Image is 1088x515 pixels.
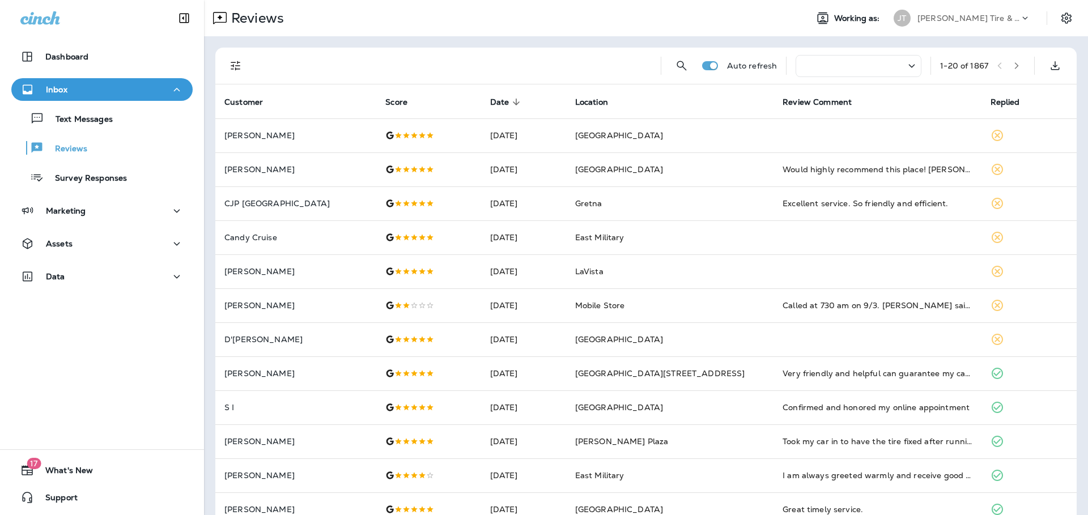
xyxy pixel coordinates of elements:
td: [DATE] [481,322,566,356]
span: [GEOGRAPHIC_DATA][STREET_ADDRESS] [575,368,745,378]
div: Very friendly and helpful can guarantee my car is in good hands. Thank you Jensen Tire and Auto [783,368,972,379]
span: Mobile Store [575,300,625,310]
p: Assets [46,239,73,248]
p: Dashboard [45,52,88,61]
p: Reviews [44,144,87,155]
button: 17What's New [11,459,193,482]
span: Review Comment [783,97,852,107]
span: [GEOGRAPHIC_DATA] [575,334,663,344]
p: D'[PERSON_NAME] [224,335,367,344]
button: Survey Responses [11,165,193,189]
span: Score [385,97,407,107]
span: [GEOGRAPHIC_DATA] [575,164,663,174]
span: Review Comment [783,97,866,107]
td: [DATE] [481,220,566,254]
button: Marketing [11,199,193,222]
span: Location [575,97,623,107]
td: [DATE] [481,118,566,152]
span: Date [490,97,524,107]
span: LaVista [575,266,603,276]
p: Survey Responses [44,173,127,184]
div: I am always greeted warmly and receive good service. The employee, Brooke, is incredibly knowledg... [783,470,972,481]
span: Support [34,493,78,507]
button: Dashboard [11,45,193,68]
span: Customer [224,97,263,107]
p: [PERSON_NAME] [224,505,367,514]
td: [DATE] [481,152,566,186]
button: Data [11,265,193,288]
p: Reviews [227,10,284,27]
td: [DATE] [481,424,566,458]
p: [PERSON_NAME] [224,267,367,276]
p: Marketing [46,206,86,215]
button: Reviews [11,136,193,160]
span: [GEOGRAPHIC_DATA] [575,504,663,514]
button: Support [11,486,193,509]
button: Settings [1056,8,1077,28]
p: [PERSON_NAME] [224,471,367,480]
div: Great timely service. [783,504,972,515]
p: Text Messages [44,114,113,125]
span: Customer [224,97,278,107]
button: Filters [224,54,247,77]
span: Replied [991,97,1020,107]
span: East Military [575,232,624,242]
td: [DATE] [481,186,566,220]
p: [PERSON_NAME] [224,301,367,310]
p: [PERSON_NAME] [224,165,367,174]
td: [DATE] [481,254,566,288]
span: [GEOGRAPHIC_DATA] [575,130,663,141]
span: Location [575,97,608,107]
span: What's New [34,466,93,479]
p: [PERSON_NAME] [224,131,367,140]
button: Assets [11,232,193,255]
p: [PERSON_NAME] Tire & Auto [917,14,1019,23]
p: [PERSON_NAME] [224,369,367,378]
button: Inbox [11,78,193,101]
p: Inbox [46,85,67,94]
div: 1 - 20 of 1867 [940,61,988,70]
td: [DATE] [481,458,566,492]
div: JT [894,10,911,27]
button: Collapse Sidebar [168,7,200,29]
button: Export as CSV [1044,54,1066,77]
span: Score [385,97,422,107]
div: Called at 730 am on 9/3. Person said the guy would be leaving and should be there in an hour. 2 a... [783,300,972,311]
span: Date [490,97,509,107]
td: [DATE] [481,356,566,390]
span: Working as: [834,14,882,23]
p: [PERSON_NAME] [224,437,367,446]
span: East Military [575,470,624,480]
div: Would highly recommend this place! Ron was super helpful and got me in and out so quick. Friendly... [783,164,972,175]
button: Text Messages [11,107,193,130]
span: [PERSON_NAME] Plaza [575,436,669,446]
span: Replied [991,97,1035,107]
p: S I [224,403,367,412]
p: Candy Cruise [224,233,367,242]
span: Gretna [575,198,602,208]
p: Data [46,272,65,281]
button: Search Reviews [670,54,693,77]
p: Auto refresh [727,61,777,70]
div: Excellent service. So friendly and efficient. [783,198,972,209]
td: [DATE] [481,390,566,424]
td: [DATE] [481,288,566,322]
span: 17 [27,458,41,469]
div: Took my car in to have the tire fixed after running over a nail. They got it right in, was a shor... [783,436,972,447]
div: Confirmed and honored my online appointment [783,402,972,413]
p: CJP [GEOGRAPHIC_DATA] [224,199,367,208]
span: [GEOGRAPHIC_DATA] [575,402,663,412]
